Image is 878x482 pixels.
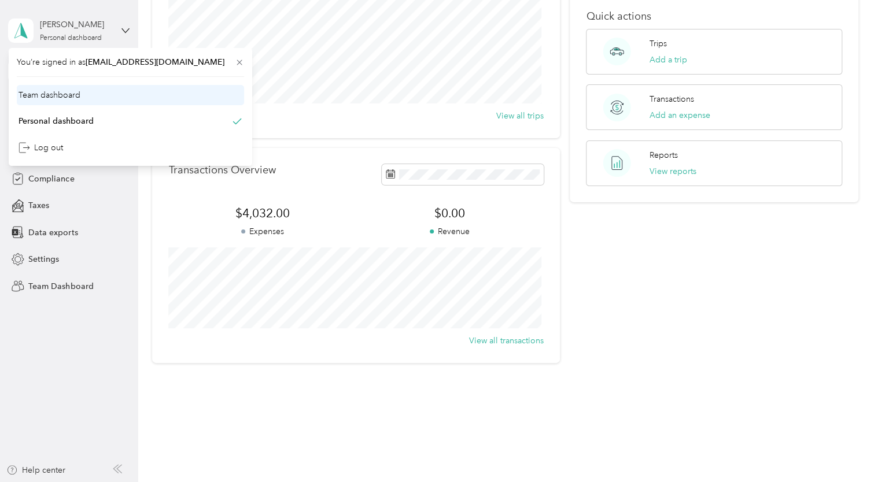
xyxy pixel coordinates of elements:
[168,225,356,238] p: Expenses
[19,115,94,127] div: Personal dashboard
[17,56,244,68] span: You’re signed in as
[356,205,544,221] span: $0.00
[6,464,65,476] button: Help center
[650,38,667,50] p: Trips
[28,173,74,185] span: Compliance
[496,110,544,122] button: View all trips
[650,149,678,161] p: Reports
[650,54,687,66] button: Add a trip
[650,109,710,121] button: Add an expense
[19,142,63,154] div: Log out
[650,93,694,105] p: Transactions
[168,164,275,176] p: Transactions Overview
[28,199,49,212] span: Taxes
[86,57,224,67] span: [EMAIL_ADDRESS][DOMAIN_NAME]
[28,253,59,265] span: Settings
[650,165,696,177] button: View reports
[28,280,93,292] span: Team Dashboard
[40,18,112,31] div: [PERSON_NAME]
[469,335,544,347] button: View all transactions
[28,227,78,239] span: Data exports
[813,417,878,482] iframe: Everlance-gr Chat Button Frame
[586,10,842,23] p: Quick actions
[168,205,356,221] span: $4,032.00
[19,89,80,101] div: Team dashboard
[356,225,544,238] p: Revenue
[40,35,102,42] div: Personal dashboard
